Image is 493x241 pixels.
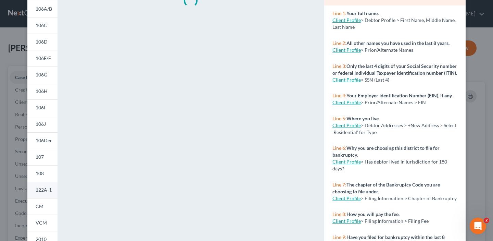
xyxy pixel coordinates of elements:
strong: Your Employer Identification Number (EIN), if any. [346,93,453,98]
a: 106G [27,67,58,83]
span: CM [36,203,43,209]
span: Line 7: [332,182,346,188]
a: 106H [27,83,58,99]
span: VCM [36,220,47,226]
span: Line 4: [332,93,346,98]
a: 106Dec [27,132,58,149]
span: 106A/B [36,6,52,12]
a: Client Profile [332,47,361,53]
span: 106I [36,105,45,110]
a: CM [27,198,58,215]
a: Client Profile [332,99,361,105]
span: 106D [36,39,48,45]
span: Line 5: [332,116,346,121]
span: Line 6: [332,145,346,151]
strong: The chapter of the Bankruptcy Code you are choosing to file under. [332,182,440,194]
a: Client Profile [332,195,361,201]
span: 122A-1 [36,187,52,193]
a: Client Profile [332,77,361,83]
span: > Prior/Alternate Names > EIN [361,99,426,105]
strong: All other names you have used in the last 8 years. [346,40,450,46]
strong: Your full name. [346,10,379,16]
a: Client Profile [332,17,361,23]
a: Client Profile [332,122,361,128]
span: > Debtor Addresses > +New Address > Select 'Residential' for Type [332,122,456,135]
strong: Why you are choosing this district to file for bankruptcy. [332,145,440,158]
span: Line 8: [332,211,346,217]
span: > Filing Information > Filing Fee [361,218,429,224]
a: 106J [27,116,58,132]
strong: How you will pay the fee. [346,211,400,217]
span: 108 [36,170,44,176]
span: 106Dec [36,137,52,143]
span: Line 3: [332,63,346,69]
span: > SSN (Last 4) [361,77,389,83]
strong: Where you live. [346,116,380,121]
a: VCM [27,215,58,231]
a: 106A/B [27,1,58,17]
a: 107 [27,149,58,165]
a: 106E/F [27,50,58,67]
a: Client Profile [332,218,361,224]
span: Line 1: [332,10,346,16]
span: > Filing Information > Chapter of Bankruptcy [361,195,457,201]
a: 106I [27,99,58,116]
span: Line 9: [332,234,346,240]
span: > Has debtor lived in jurisdiction for 180 days? [332,159,447,171]
a: 106D [27,34,58,50]
a: 106C [27,17,58,34]
span: Line 2: [332,40,346,46]
iframe: Intercom live chat [470,218,486,234]
span: 107 [36,154,44,160]
span: 106G [36,72,47,77]
span: 2 [484,218,489,223]
a: 108 [27,165,58,182]
span: 106H [36,88,48,94]
strong: Only the last 4 digits of your Social Security number or federal Individual Taxpayer Identificati... [332,63,457,76]
span: > Prior/Alternate Names [361,47,413,53]
a: 122A-1 [27,182,58,198]
a: Client Profile [332,159,361,165]
span: > Debtor Profile > First Name, Middle Name, Last Name [332,17,456,30]
span: 106C [36,22,47,28]
span: 106J [36,121,46,127]
span: 106E/F [36,55,51,61]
